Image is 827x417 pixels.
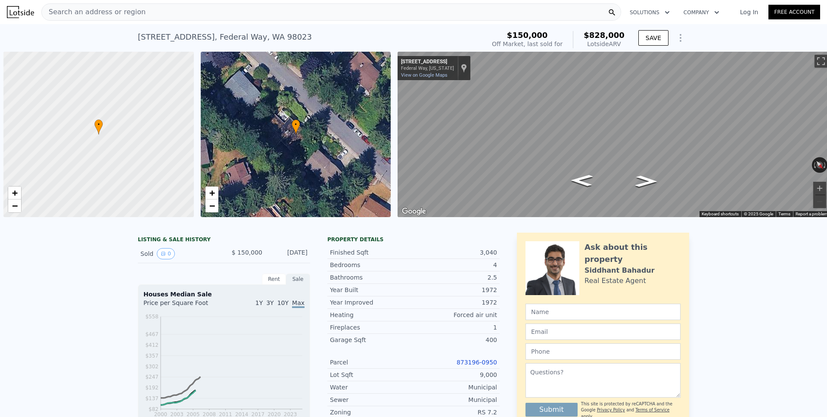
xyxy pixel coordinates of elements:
[413,336,497,344] div: 400
[525,324,681,340] input: Email
[145,374,159,380] tspan: $247
[778,212,790,216] a: Terms (opens in new tab)
[138,31,312,43] div: [STREET_ADDRESS] , Federal Way , WA 98023
[401,59,454,65] div: [STREET_ADDRESS]
[813,182,826,195] button: Zoom in
[768,5,820,19] a: Free Account
[143,290,305,299] div: Houses Median Sale
[525,403,578,417] button: Submit
[330,261,413,269] div: Bedrooms
[232,249,262,256] span: $ 150,000
[561,172,602,189] path: Go Southeast, 41st Ave SW
[292,119,300,134] div: •
[413,408,497,417] div: RS 7.2
[672,29,689,47] button: Show Options
[413,370,497,379] div: 9,000
[584,265,655,276] div: Siddhant Bahadur
[205,187,218,199] a: Zoom in
[330,248,413,257] div: Finished Sqft
[400,206,428,217] a: Open this area in Google Maps (opens a new window)
[413,395,497,404] div: Municipal
[143,299,224,312] div: Price per Square Foot
[812,157,817,173] button: Rotate counterclockwise
[94,121,103,128] span: •
[205,199,218,212] a: Zoom out
[145,331,159,337] tspan: $467
[209,200,215,211] span: −
[42,7,146,17] span: Search an address or region
[286,274,310,285] div: Sale
[330,395,413,404] div: Sewer
[209,187,215,198] span: +
[145,353,159,359] tspan: $357
[584,40,625,48] div: Lotside ARV
[145,385,159,391] tspan: $192
[8,199,21,212] a: Zoom out
[584,31,625,40] span: $828,000
[266,299,274,306] span: 3Y
[597,408,625,412] a: Privacy Policy
[94,119,103,134] div: •
[330,370,413,379] div: Lot Sqft
[255,299,263,306] span: 1Y
[7,6,34,18] img: Lotside
[626,173,667,190] path: Go Northwest, 41st Ave SW
[330,383,413,392] div: Water
[149,406,159,412] tspan: $82
[330,336,413,344] div: Garage Sqft
[492,40,563,48] div: Off Market, last sold for
[413,273,497,282] div: 2.5
[635,408,669,412] a: Terms of Service
[507,31,548,40] span: $150,000
[413,311,497,319] div: Forced air unit
[813,195,826,208] button: Zoom out
[638,30,668,46] button: SAVE
[145,342,159,348] tspan: $412
[330,273,413,282] div: Bathrooms
[525,343,681,360] input: Phone
[744,212,773,216] span: © 2025 Google
[413,286,497,294] div: 1972
[413,248,497,257] div: 3,040
[525,304,681,320] input: Name
[8,187,21,199] a: Zoom in
[413,261,497,269] div: 4
[145,314,159,320] tspan: $558
[330,408,413,417] div: Zoning
[138,236,310,245] div: LISTING & SALE HISTORY
[413,323,497,332] div: 1
[12,187,18,198] span: +
[584,241,681,265] div: Ask about this property
[327,236,500,243] div: Property details
[330,358,413,367] div: Parcel
[12,200,18,211] span: −
[330,323,413,332] div: Fireplaces
[292,299,305,308] span: Max
[277,299,289,306] span: 10Y
[145,395,159,401] tspan: $137
[145,364,159,370] tspan: $302
[292,121,300,128] span: •
[730,8,768,16] a: Log In
[584,276,646,286] div: Real Estate Agent
[702,211,739,217] button: Keyboard shortcuts
[413,298,497,307] div: 1972
[461,63,467,73] a: Show location on map
[677,5,726,20] button: Company
[262,274,286,285] div: Rent
[623,5,677,20] button: Solutions
[400,206,428,217] img: Google
[330,286,413,294] div: Year Built
[269,248,308,259] div: [DATE]
[330,311,413,319] div: Heating
[157,248,175,259] button: View historical data
[140,248,217,259] div: Sold
[330,298,413,307] div: Year Improved
[401,65,454,71] div: Federal Way, [US_STATE]
[457,359,497,366] a: 873196-0950
[401,72,448,78] a: View on Google Maps
[413,383,497,392] div: Municipal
